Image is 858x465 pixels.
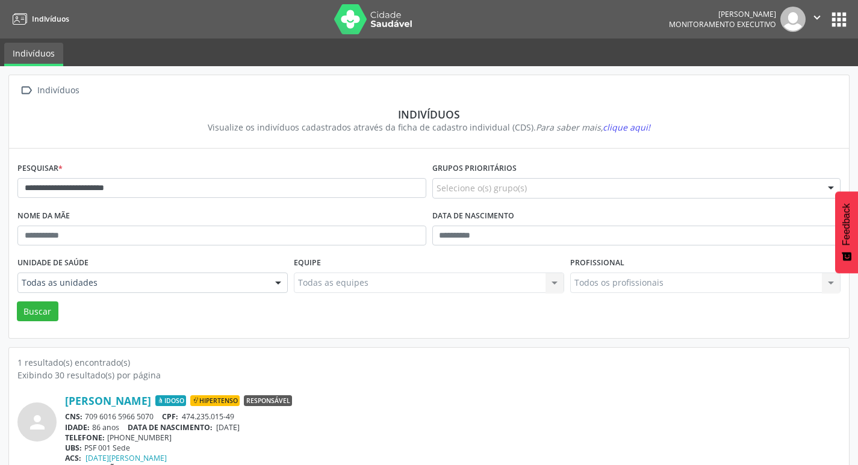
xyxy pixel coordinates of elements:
[17,301,58,322] button: Buscar
[17,254,89,273] label: Unidade de saúde
[65,443,841,453] div: PSF 001 Sede
[828,9,850,30] button: apps
[780,7,806,32] img: img
[17,82,35,99] i: 
[17,356,841,369] div: 1 resultado(s) encontrado(s)
[603,122,650,133] span: clique aqui!
[669,9,776,19] div: [PERSON_NAME]
[8,9,69,29] a: Indivíduos
[65,433,841,443] div: [PHONE_NUMBER]
[65,411,82,422] span: CNS:
[841,203,852,245] span: Feedback
[810,11,824,24] i: 
[65,433,105,443] span: TELEFONE:
[244,395,292,406] span: Responsável
[432,159,517,178] label: Grupos prioritários
[128,422,213,433] span: DATA DE NASCIMENTO:
[437,182,527,194] span: Selecione o(s) grupo(s)
[17,369,841,381] div: Exibindo 30 resultado(s) por página
[26,121,832,134] div: Visualize os indivíduos cadastrados através da ficha de cadastro individual (CDS).
[190,395,240,406] span: Hipertenso
[4,43,63,66] a: Indivíduos
[294,254,321,273] label: Equipe
[65,422,90,433] span: IDADE:
[22,277,263,289] span: Todas as unidades
[32,14,69,24] span: Indivíduos
[835,191,858,273] button: Feedback - Mostrar pesquisa
[216,422,240,433] span: [DATE]
[17,207,70,226] label: Nome da mãe
[65,394,151,407] a: [PERSON_NAME]
[17,82,81,99] a:  Indivíduos
[65,453,81,463] span: ACS:
[162,411,178,422] span: CPF:
[432,207,514,226] label: Data de nascimento
[17,159,63,178] label: Pesquisar
[65,443,82,453] span: UBS:
[35,82,81,99] div: Indivíduos
[182,411,234,422] span: 474.235.015-49
[155,395,186,406] span: Idoso
[65,422,841,433] div: 86 anos
[536,122,650,133] i: Para saber mais,
[26,108,832,121] div: Indivíduos
[85,453,167,463] a: [DATE][PERSON_NAME]
[669,19,776,29] span: Monitoramento Executivo
[65,411,841,422] div: 709 6016 5966 5070
[806,7,828,32] button: 
[570,254,624,273] label: Profissional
